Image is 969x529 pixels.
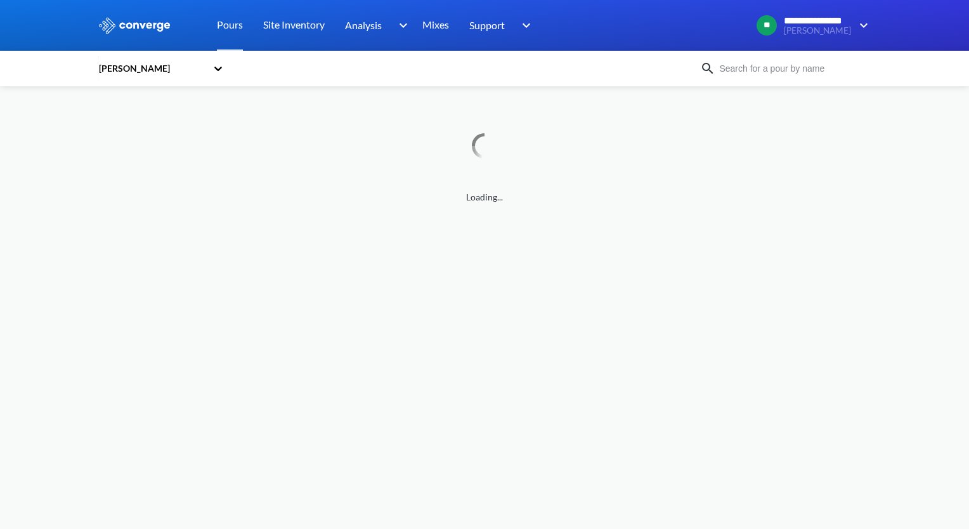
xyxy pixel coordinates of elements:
img: downArrow.svg [514,18,534,33]
img: logo_ewhite.svg [98,17,171,34]
span: Analysis [345,17,382,33]
span: Loading... [98,190,871,204]
img: downArrow.svg [851,18,871,33]
span: Support [469,17,505,33]
div: [PERSON_NAME] [98,62,207,75]
span: [PERSON_NAME] [784,26,851,36]
img: downArrow.svg [391,18,411,33]
img: icon-search.svg [700,61,715,76]
input: Search for a pour by name [715,62,869,75]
